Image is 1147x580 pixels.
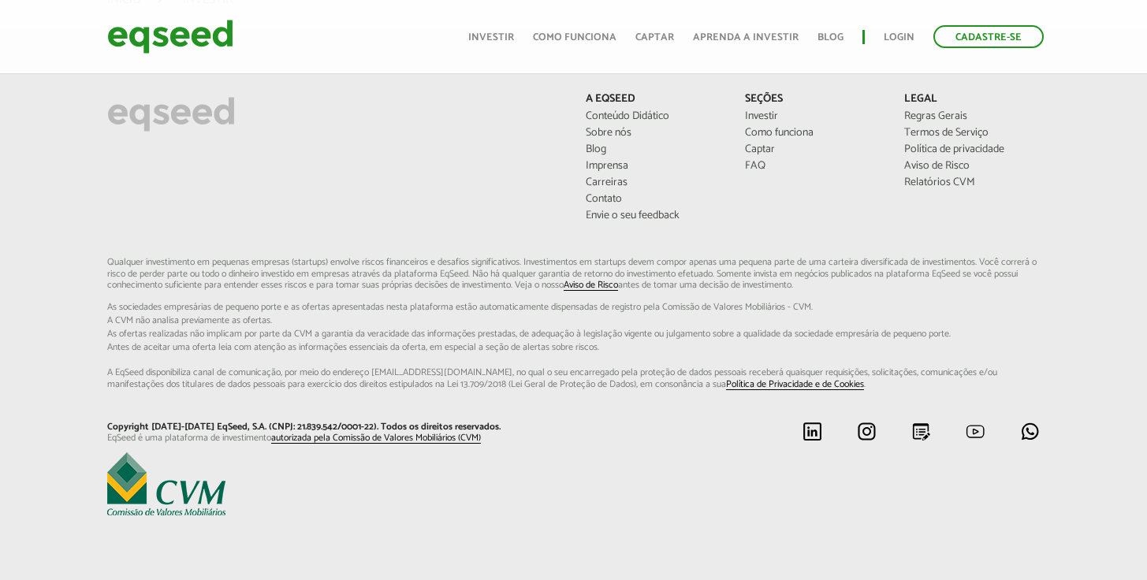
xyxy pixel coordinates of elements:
[904,177,1040,188] a: Relatórios CVM
[586,128,721,139] a: Sobre nós
[635,32,674,43] a: Captar
[107,303,1040,312] span: As sociedades empresárias de pequeno porte e as ofertas apresentadas nesta plataforma estão aut...
[904,144,1040,155] a: Política de privacidade
[586,161,721,172] a: Imprensa
[586,93,721,106] p: A EqSeed
[107,93,235,136] img: EqSeed Logo
[107,316,1040,325] span: A CVM não analisa previamente as ofertas.
[904,128,1040,139] a: Termos de Serviço
[745,128,881,139] a: Como funciona
[904,161,1040,172] a: Aviso de Risco
[933,25,1044,48] a: Cadastre-se
[586,177,721,188] a: Carreiras
[533,32,616,43] a: Como funciona
[904,93,1040,106] p: Legal
[564,281,618,291] a: Aviso de Risco
[884,32,914,43] a: Login
[857,422,877,441] img: instagram.svg
[803,422,822,441] img: linkedin.svg
[107,422,561,433] p: Copyright [DATE]-[DATE] EqSeed, S.A. (CNPJ: 21.839.542/0001-22). Todos os direitos reservados.
[904,111,1040,122] a: Regras Gerais
[586,194,721,205] a: Contato
[586,210,721,221] a: Envie o seu feedback
[586,144,721,155] a: Blog
[107,343,1040,352] span: Antes de aceitar uma oferta leia com atenção as informações essenciais da oferta, em especial...
[107,329,1040,339] span: As ofertas realizadas não implicam por parte da CVM a garantia da veracidade das informações p...
[107,16,233,58] img: EqSeed
[693,32,799,43] a: Aprenda a investir
[107,257,1040,390] p: Qualquer investimento em pequenas empresas (startups) envolve riscos financeiros e desafios signi...
[745,161,881,172] a: FAQ
[745,144,881,155] a: Captar
[586,111,721,122] a: Conteúdo Didático
[745,111,881,122] a: Investir
[1020,422,1040,441] img: whatsapp.svg
[107,452,225,515] img: EqSeed é uma plataforma de investimento autorizada pela Comissão de Valores Mobiliários (CVM)
[966,422,985,441] img: youtube.svg
[745,93,881,106] p: Seções
[817,32,843,43] a: Blog
[468,32,514,43] a: Investir
[911,422,931,441] img: blog.svg
[726,380,864,390] a: Política de Privacidade e de Cookies
[271,433,481,444] a: autorizada pela Comissão de Valores Mobiliários (CVM)
[107,433,561,444] p: EqSeed é uma plataforma de investimento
